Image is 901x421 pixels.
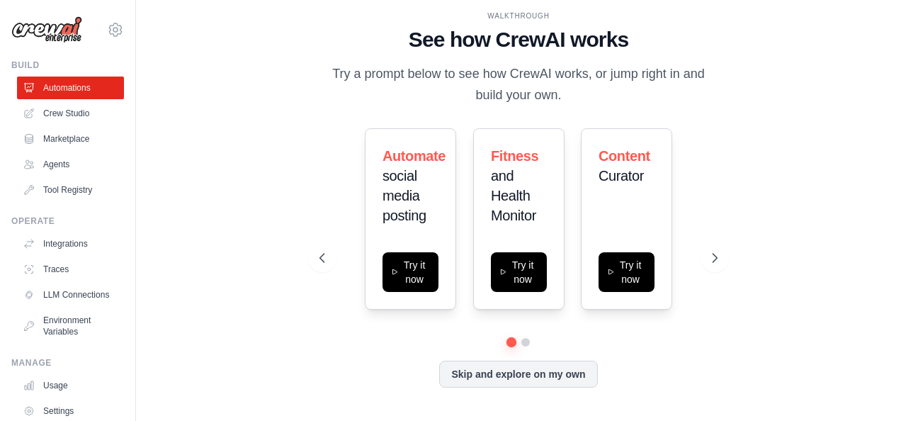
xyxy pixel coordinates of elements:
[319,64,718,106] p: Try a prompt below to see how CrewAI works, or jump right in and build your own.
[11,16,82,43] img: Logo
[439,361,597,388] button: Skip and explore on my own
[17,284,124,306] a: LLM Connections
[17,374,124,397] a: Usage
[17,102,124,125] a: Crew Studio
[17,77,124,99] a: Automations
[17,128,124,150] a: Marketplace
[11,215,124,227] div: Operate
[17,232,124,255] a: Integrations
[382,148,446,164] span: Automate
[17,179,124,201] a: Tool Registry
[11,60,124,71] div: Build
[599,148,650,164] span: Content
[17,309,124,343] a: Environment Variables
[17,258,124,281] a: Traces
[382,252,438,292] button: Try it now
[17,153,124,176] a: Agents
[11,357,124,369] div: Manage
[599,168,644,184] span: Curator
[491,252,547,292] button: Try it now
[599,252,654,292] button: Try it now
[491,148,538,164] span: Fitness
[491,168,536,223] span: and Health Monitor
[319,27,718,52] h1: See how CrewAI works
[319,11,718,21] div: WALKTHROUGH
[382,168,426,223] span: social media posting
